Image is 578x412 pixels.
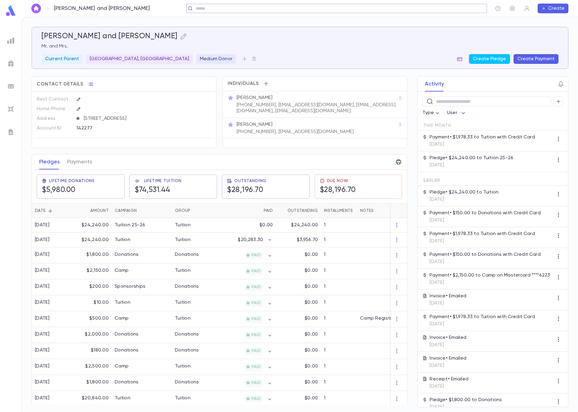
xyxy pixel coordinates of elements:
p: Account ID [37,123,71,133]
span: PAID [249,285,263,290]
div: 1 [321,247,357,263]
div: Donations [115,347,139,353]
div: Amount [90,203,109,218]
p: Current Parent [45,56,79,62]
p: Medium Donor [200,56,232,62]
button: Sort [45,206,55,215]
p: $0.00 [305,379,318,385]
span: Due Now [327,178,348,183]
button: Activity [425,76,444,91]
span: Lifetime Tuition [144,178,182,183]
img: home_white.a664292cf8c1dea59945f0da9f25487c.svg [33,6,40,11]
p: $0.00 [305,283,318,290]
div: [DATE] [35,222,50,228]
div: Camp [115,315,129,321]
div: Campaign [115,203,137,218]
p: Pledge • $24,240.00 to Tuition [430,189,499,195]
button: Pledges [39,154,60,169]
span: PAID [249,396,263,401]
div: 1 [321,359,357,375]
div: Camp Registration [360,315,404,321]
p: $0.00 [305,363,318,369]
p: [PERSON_NAME] [237,122,272,128]
div: Sponsorships [115,283,145,290]
div: Donations [175,283,199,290]
div: Date [35,203,45,218]
button: Create Payment [514,54,558,64]
p: [DATE] [430,217,540,223]
div: $200.00 [73,279,112,295]
div: Tuition [175,237,191,243]
button: Payments [67,154,92,169]
div: Outstanding [287,203,318,218]
div: $1,800.00 [73,375,112,391]
p: Mr. and Mrs. [42,43,558,49]
div: Group [175,203,190,218]
div: $24,240.00 [73,233,112,247]
div: $24,240.00 [73,218,112,233]
span: User [447,110,457,115]
div: Notes [360,203,374,218]
img: letters_grey.7941b92b52307dd3b8a917253454ce1c.svg [7,129,14,136]
h5: $28,196.70 [320,186,356,195]
div: $500.00 [73,311,112,327]
div: $10.00 [73,295,112,311]
div: Tuition [115,395,130,401]
p: Best Contact [37,94,71,104]
p: [DATE] [430,321,535,327]
p: Home Phone [37,104,71,114]
p: [DATE] [430,141,535,147]
p: [DATE] [430,280,550,286]
div: Amount [73,203,112,218]
div: 1 [321,218,357,233]
div: Donations [175,252,199,258]
div: 1 [321,279,357,295]
p: [DATE] [430,404,502,410]
span: PAID [249,348,263,353]
p: [DATE] [430,383,468,389]
p: $20,283.30 [238,237,263,243]
p: $0.00 [305,315,318,321]
span: Individuals [228,81,259,87]
span: PAID [249,364,263,369]
div: Campaign [112,203,172,218]
div: Medium Donor [196,54,236,64]
div: Tuition [175,395,191,401]
div: [DATE] [35,331,50,337]
div: [GEOGRAPHIC_DATA], [GEOGRAPHIC_DATA] [86,54,193,64]
h5: $5,980.00 [42,186,95,195]
p: Address [37,114,71,123]
div: Notes [357,203,432,218]
div: Donations [115,252,139,258]
div: Camp [115,268,129,274]
div: Donations [115,331,139,337]
div: 1 [321,343,357,359]
p: Payment • $150.00 to Donations with Credit Card [430,210,540,216]
h5: $74,531.44 [135,186,182,195]
p: $0.00 [305,299,318,305]
span: Lifetime Donations [49,178,95,183]
p: $0.00 [305,347,318,353]
div: $2,150.00 [73,263,112,279]
div: Current Parent [42,54,82,64]
span: [STREET_ADDRESS] [81,116,212,122]
p: [DATE] [430,197,499,203]
p: Receipt • Emailed [430,376,468,382]
span: PAID [249,253,263,258]
div: [DATE] [35,299,50,305]
div: [DATE] [35,252,50,258]
span: PAID [249,380,263,385]
button: Create [538,4,568,13]
span: PAID [249,333,263,337]
h5: [PERSON_NAME] and [PERSON_NAME] [42,32,178,41]
div: 1 [321,263,357,279]
p: [DATE] [430,300,466,306]
div: [DATE] [35,363,50,369]
div: $20,840.00 [73,391,112,407]
img: reports_grey.c525e4749d1bce6a11f5fe2a8de1b229.svg [7,37,14,44]
div: Tuition [175,363,191,369]
img: logo [5,5,17,17]
div: 1 [321,295,357,311]
span: Earlier [424,178,440,183]
p: $0.00 [305,252,318,258]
